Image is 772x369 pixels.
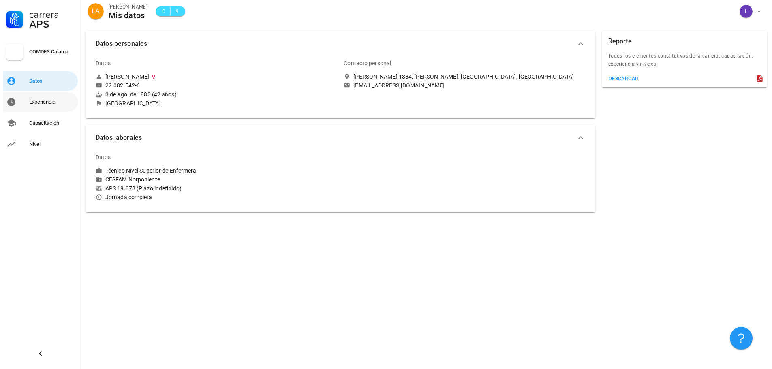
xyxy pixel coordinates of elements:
div: [PERSON_NAME] [109,3,148,11]
div: 3 de ago. de 1983 (42 años) [96,91,337,98]
div: descargar [608,76,639,81]
div: Experiencia [29,99,75,105]
div: Carrera [29,10,75,19]
div: Contacto personal [344,53,391,73]
div: APS 19.378 (Plazo indefinido) [96,185,337,192]
a: Capacitación [3,113,78,133]
div: [EMAIL_ADDRESS][DOMAIN_NAME] [353,82,445,89]
div: avatar [740,5,753,18]
div: 22.082.542-6 [105,82,140,89]
div: COMDES Calama [29,49,75,55]
a: [EMAIL_ADDRESS][DOMAIN_NAME] [344,82,585,89]
div: Todos los elementos constitutivos de la carrera; capacitación, experiencia y niveles. [602,52,767,73]
a: [PERSON_NAME] 1884, [PERSON_NAME], [GEOGRAPHIC_DATA], [GEOGRAPHIC_DATA] [344,73,585,80]
div: avatar [88,3,104,19]
button: descargar [605,73,642,84]
button: avatar [734,4,766,19]
div: APS [29,19,75,29]
span: Datos personales [96,38,576,49]
div: [GEOGRAPHIC_DATA] [105,100,161,107]
div: Jornada completa [96,194,337,201]
div: Nivel [29,141,75,147]
a: Nivel [3,134,78,154]
div: Datos [96,53,111,73]
div: Datos [96,147,111,167]
div: Reporte [608,31,632,52]
span: C [160,7,167,15]
button: Datos personales [86,31,595,57]
a: Datos [3,71,78,91]
span: Datos laborales [96,132,576,143]
div: Capacitación [29,120,75,126]
span: LA [92,3,100,19]
div: [PERSON_NAME] 1884, [PERSON_NAME], [GEOGRAPHIC_DATA], [GEOGRAPHIC_DATA] [353,73,574,80]
span: 9 [174,7,180,15]
a: Experiencia [3,92,78,112]
div: [PERSON_NAME] [105,73,149,80]
div: Técnico Nivel Superior de Enfermera [105,167,197,174]
div: CESFAM Norponiente [96,176,337,183]
button: Datos laborales [86,125,595,151]
div: Datos [29,78,75,84]
div: Mis datos [109,11,148,20]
